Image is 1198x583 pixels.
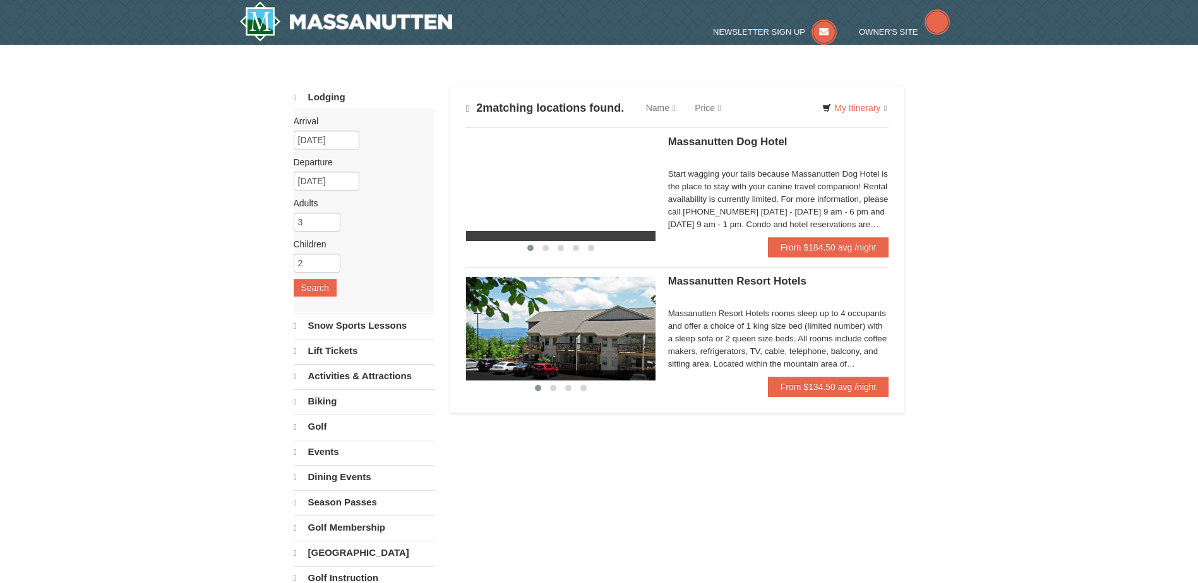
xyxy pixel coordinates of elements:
div: Massanutten Resort Hotels rooms sleep up to 4 occupants and offer a choice of 1 king size bed (li... [668,307,889,370]
a: Price [685,95,731,121]
a: [GEOGRAPHIC_DATA] [294,541,434,565]
span: Owner's Site [859,27,918,37]
a: Newsletter Sign Up [713,27,837,37]
label: Adults [294,197,425,209]
a: From $184.50 avg /night [768,237,889,257]
a: Golf Membership [294,515,434,539]
button: Search [294,279,337,297]
a: Massanutten Resort [239,1,453,42]
a: Activities & Attractions [294,364,434,388]
span: Massanutten Resort Hotels [668,275,806,287]
a: From $134.50 avg /night [768,377,889,397]
span: Newsletter Sign Up [713,27,805,37]
span: Massanutten Dog Hotel [668,136,788,148]
a: Lodging [294,86,434,109]
div: Start wagging your tails because Massanutten Dog Hotel is the place to stay with your canine trav... [668,168,889,231]
a: Snow Sports Lessons [294,314,434,338]
a: Golf [294,415,434,439]
label: Departure [294,156,425,168]
label: Arrival [294,115,425,127]
a: Name [637,95,685,121]
a: Owner's Site [859,27,950,37]
a: Season Passes [294,490,434,514]
img: Massanutten Resort Logo [239,1,453,42]
a: Lift Tickets [294,339,434,363]
a: Biking [294,389,434,413]
label: Children [294,238,425,250]
a: Dining Events [294,465,434,489]
a: My Itinerary [814,98,895,117]
a: Events [294,440,434,464]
